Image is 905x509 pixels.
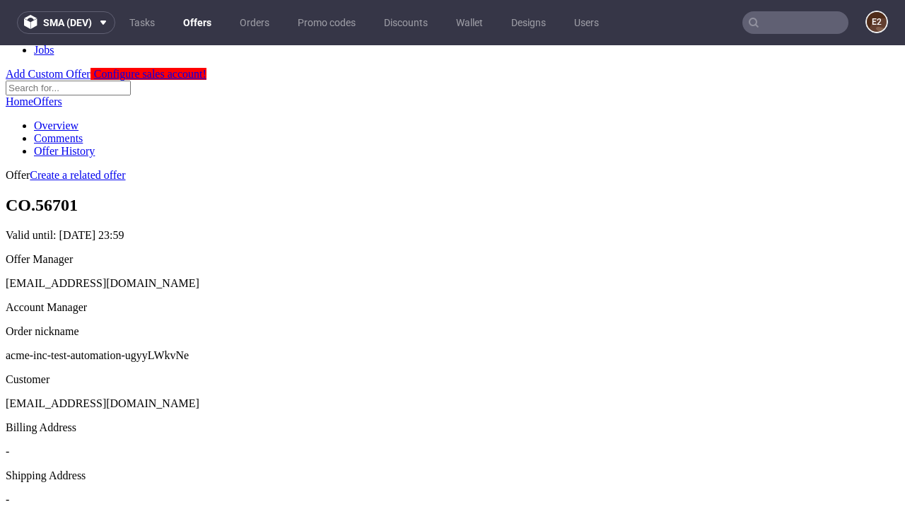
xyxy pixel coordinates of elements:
p: acme-inc-test-automation-ugyyLWkvNe [6,304,899,317]
div: Shipping Address [6,424,899,437]
figcaption: e2 [867,12,887,32]
div: Customer [6,328,899,341]
button: sma (dev) [17,11,115,34]
a: Home [6,50,33,62]
a: Orders [231,11,278,34]
a: Discounts [375,11,436,34]
a: Comments [34,87,83,99]
a: Offer History [34,100,95,112]
span: - [6,400,9,412]
input: Search for... [6,35,131,50]
a: Promo codes [289,11,364,34]
time: [DATE] 23:59 [59,184,124,196]
a: Tasks [121,11,163,34]
a: Overview [34,74,78,86]
div: Account Manager [6,256,899,269]
a: Offers [175,11,220,34]
a: Add Custom Offer [6,23,90,35]
span: Configure sales account! [94,23,206,35]
p: Valid until: [6,184,899,197]
a: Designs [503,11,554,34]
span: sma (dev) [43,18,92,28]
a: Configure sales account! [90,23,206,35]
a: Wallet [448,11,491,34]
span: [EMAIL_ADDRESS][DOMAIN_NAME] [6,352,199,364]
div: Billing Address [6,376,899,389]
a: Create a related offer [30,124,125,136]
div: Offer [6,124,899,136]
div: Offer Manager [6,208,899,221]
span: - [6,448,9,460]
div: [EMAIL_ADDRESS][DOMAIN_NAME] [6,232,899,245]
a: Users [566,11,607,34]
a: Offers [33,50,62,62]
div: Order nickname [6,280,899,293]
h1: CO.56701 [6,151,899,170]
